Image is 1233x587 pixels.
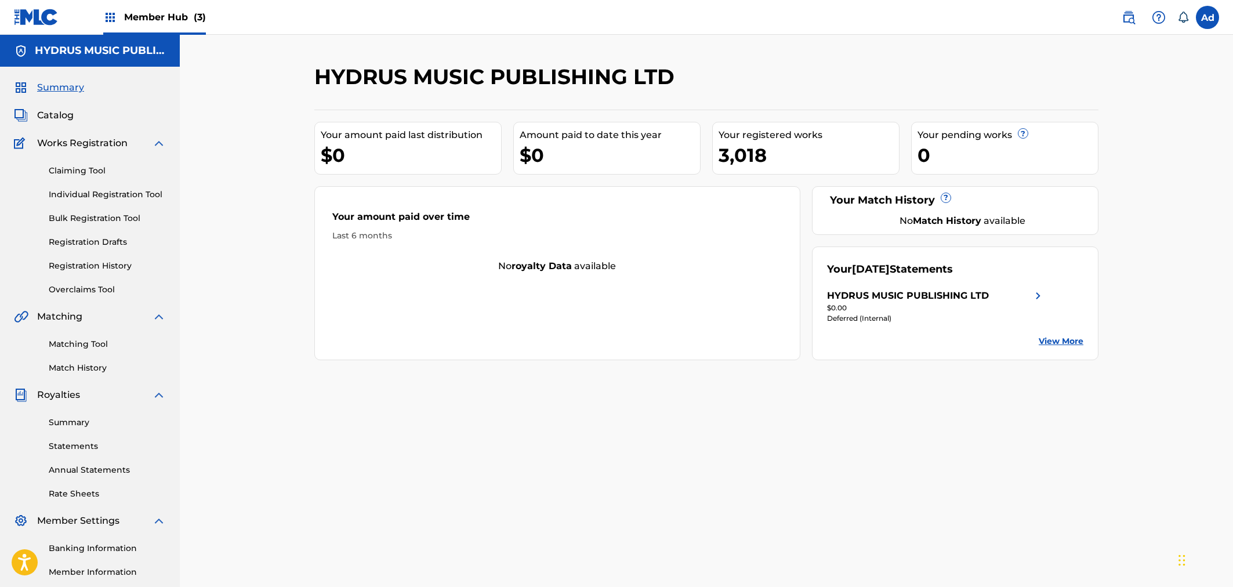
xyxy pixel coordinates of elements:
[1201,394,1233,488] iframe: Resource Center
[14,514,28,528] img: Member Settings
[520,142,700,168] div: $0
[49,284,166,296] a: Overclaims Tool
[49,260,166,272] a: Registration History
[152,136,166,150] img: expand
[49,542,166,555] a: Banking Information
[37,108,74,122] span: Catalog
[827,289,1045,324] a: HYDRUS MUSIC PUBLISHING LTDright chevron icon$0.00Deferred (Internal)
[1178,543,1185,578] div: Drag
[152,388,166,402] img: expand
[14,81,28,95] img: Summary
[321,128,501,142] div: Your amount paid last distribution
[49,440,166,452] a: Statements
[194,12,206,23] span: (3)
[35,44,166,57] h5: HYDRUS MUSIC PUBLISHING LTD
[103,10,117,24] img: Top Rightsholders
[1152,10,1166,24] img: help
[49,338,166,350] a: Matching Tool
[152,514,166,528] img: expand
[14,310,28,324] img: Matching
[852,263,890,276] span: [DATE]
[1117,6,1140,29] a: Public Search
[1018,129,1028,138] span: ?
[520,128,700,142] div: Amount paid to date this year
[719,128,899,142] div: Your registered works
[1177,12,1189,23] div: Notifications
[512,260,572,271] strong: royalty data
[918,142,1098,168] div: 0
[842,214,1084,228] div: No available
[827,262,953,277] div: Your Statements
[37,310,82,324] span: Matching
[827,313,1045,324] div: Deferred (Internal)
[314,64,680,90] h2: HYDRUS MUSIC PUBLISHING LTD
[315,259,800,273] div: No available
[124,10,206,24] span: Member Hub
[913,215,981,226] strong: Match History
[14,44,28,58] img: Accounts
[14,81,84,95] a: SummarySummary
[1122,10,1136,24] img: search
[37,136,128,150] span: Works Registration
[321,142,501,168] div: $0
[49,236,166,248] a: Registration Drafts
[49,416,166,429] a: Summary
[49,212,166,224] a: Bulk Registration Tool
[1031,289,1045,303] img: right chevron icon
[37,388,80,402] span: Royalties
[1196,6,1219,29] div: User Menu
[827,193,1084,208] div: Your Match History
[49,566,166,578] a: Member Information
[49,464,166,476] a: Annual Statements
[1175,531,1233,587] iframe: Chat Widget
[37,81,84,95] span: Summary
[719,142,899,168] div: 3,018
[49,488,166,500] a: Rate Sheets
[37,514,119,528] span: Member Settings
[14,388,28,402] img: Royalties
[332,210,782,230] div: Your amount paid over time
[1039,335,1083,347] a: View More
[332,230,782,242] div: Last 6 months
[49,165,166,177] a: Claiming Tool
[14,9,59,26] img: MLC Logo
[918,128,1098,142] div: Your pending works
[941,193,951,202] span: ?
[49,189,166,201] a: Individual Registration Tool
[152,310,166,324] img: expand
[827,289,989,303] div: HYDRUS MUSIC PUBLISHING LTD
[14,108,28,122] img: Catalog
[49,362,166,374] a: Match History
[14,136,29,150] img: Works Registration
[827,303,1045,313] div: $0.00
[1147,6,1170,29] div: Help
[14,108,74,122] a: CatalogCatalog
